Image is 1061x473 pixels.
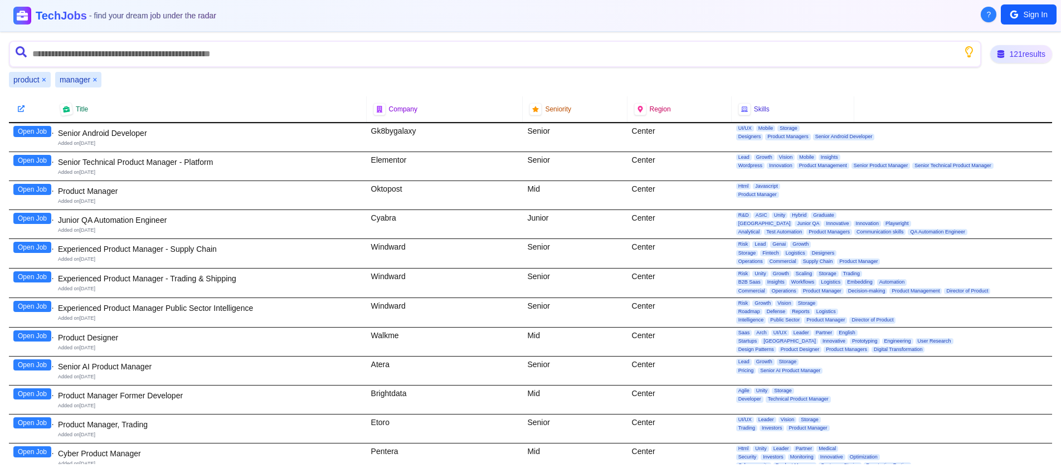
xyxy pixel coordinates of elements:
[765,134,811,140] span: Product Managers
[837,259,880,265] span: Product Manager
[627,152,732,181] div: Center
[772,212,788,218] span: Unity
[772,388,794,394] span: Storage
[367,123,523,152] div: Gk8bygalaxy
[736,425,757,431] span: Trading
[736,183,751,189] span: Html
[13,184,51,195] button: Open Job
[736,462,771,469] span: Cybersecurity
[58,273,362,284] div: Experienced Product Manager - Trading & Shipping
[736,417,754,423] span: UI/UX
[76,105,88,114] span: Title
[791,330,811,336] span: Leader
[13,330,51,342] button: Open Job
[367,298,523,327] div: Windward
[736,359,752,365] span: Lead
[58,186,362,197] div: Product Manager
[883,221,911,227] span: Playwright
[845,279,875,285] span: Embedding
[786,425,829,431] span: Product Manager
[908,229,967,235] span: QA Automation Engineer
[754,154,775,160] span: Growth
[736,330,752,336] span: Saas
[790,212,809,218] span: Hybrid
[58,460,362,467] div: Added on [DATE]
[58,140,362,147] div: Added on [DATE]
[523,386,627,414] div: Mid
[627,328,732,357] div: Center
[523,210,627,239] div: Junior
[810,250,837,256] span: Designers
[794,271,815,277] span: Scaling
[854,221,882,227] span: Innovation
[850,338,880,344] span: Prototyping
[736,454,759,460] span: Security
[1001,4,1057,25] button: Sign In
[756,417,776,423] span: Leader
[627,298,732,327] div: Center
[389,105,417,114] span: Company
[523,443,627,472] div: Mid
[777,125,800,131] span: Storage
[864,462,911,469] span: Penetration Testing
[963,46,975,57] button: Show search tips
[736,154,752,160] span: Lead
[848,454,880,460] span: Optimization
[753,183,780,189] span: Javascript
[13,271,51,282] button: Open Job
[58,303,362,314] div: Experienced Product Manager Public Sector Intelligence
[877,279,907,285] span: Automation
[367,386,523,414] div: Brightdata
[523,123,627,152] div: Senior
[773,462,816,469] span: Product Manager
[824,347,869,353] span: Product Managers
[367,415,523,443] div: Etoro
[58,361,362,372] div: Senior AI Product Manager
[987,9,991,20] span: ?
[777,359,799,365] span: Storage
[797,163,849,169] span: Product Management
[367,328,523,357] div: Walkme
[523,181,627,209] div: Mid
[788,454,816,460] span: Monitoring
[523,415,627,443] div: Senior
[841,271,862,277] span: Trading
[58,344,362,352] div: Added on [DATE]
[627,123,732,152] div: Center
[754,359,775,365] span: Growth
[736,125,754,131] span: UI/UX
[736,250,758,256] span: Storage
[736,271,751,277] span: Risk
[367,443,523,472] div: Pentera
[760,425,785,431] span: Investors
[736,388,752,394] span: Agile
[752,300,773,306] span: Growth
[13,446,51,457] button: Open Job
[790,309,812,315] span: Reports
[58,419,362,430] div: Product Manager, Trading
[771,330,789,336] span: UI/UX
[981,7,996,22] button: About Techjobs
[627,415,732,443] div: Center
[58,332,362,343] div: Product Designer
[58,214,362,226] div: Junior QA Automation Engineer
[754,105,770,114] span: Skills
[765,309,788,315] span: Defense
[367,357,523,385] div: Atera
[736,368,756,374] span: Pricing
[627,210,732,239] div: Center
[58,243,362,255] div: Experienced Product Manager - Supply Chain
[770,288,799,294] span: Operations
[736,212,751,218] span: R&D
[761,338,818,344] span: [GEOGRAPHIC_DATA]
[736,259,765,265] span: Operations
[752,241,768,247] span: Lead
[768,317,802,323] span: Public Sector
[58,256,362,263] div: Added on [DATE]
[736,317,766,323] span: Intelligence
[58,448,362,459] div: Cyber Product Manager
[814,330,835,336] span: Partner
[58,315,362,322] div: Added on [DATE]
[736,396,763,402] span: Developer
[799,417,821,423] span: Storage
